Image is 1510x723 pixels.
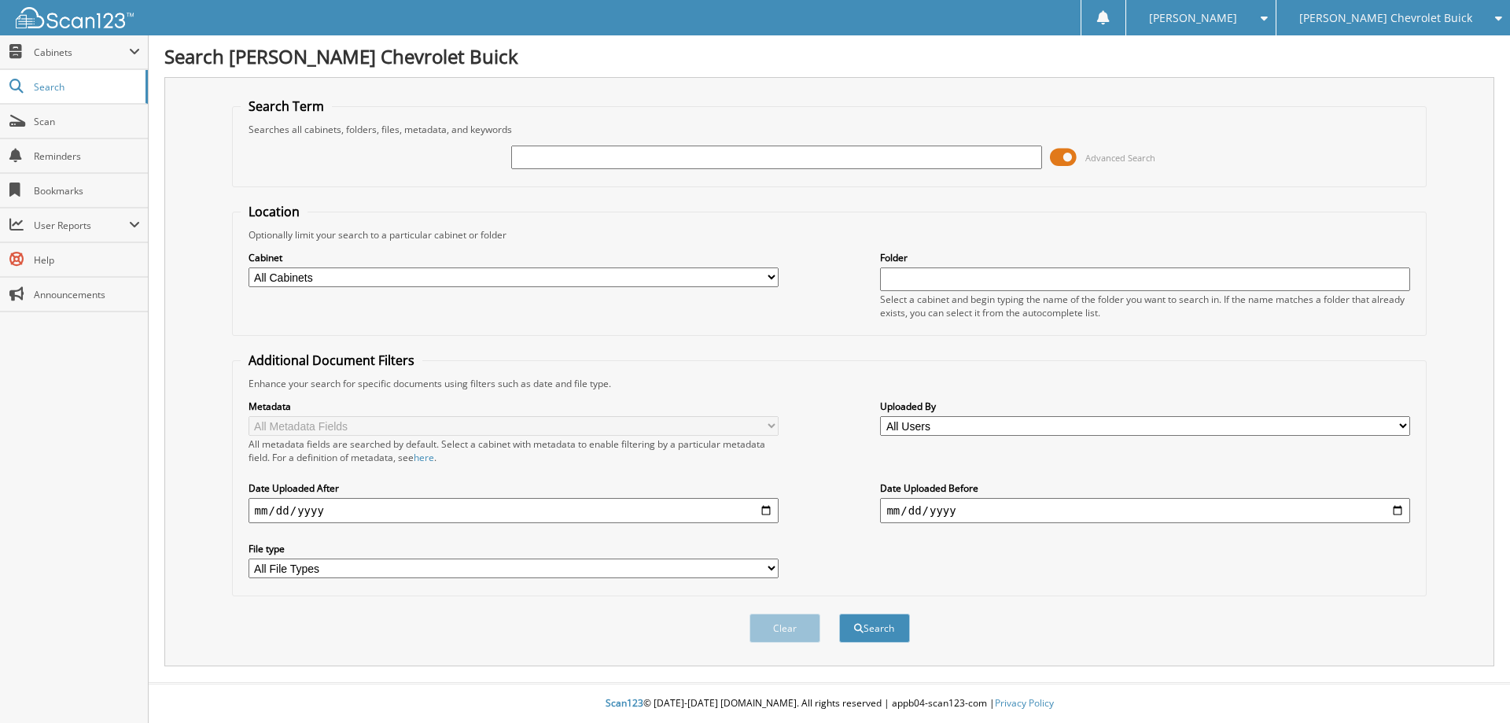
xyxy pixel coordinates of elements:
[149,684,1510,723] div: © [DATE]-[DATE] [DOMAIN_NAME]. All rights reserved | appb04-scan123-com |
[880,251,1410,264] label: Folder
[34,46,129,59] span: Cabinets
[839,614,910,643] button: Search
[249,437,779,464] div: All metadata fields are searched by default. Select a cabinet with metadata to enable filtering b...
[1299,13,1472,23] span: [PERSON_NAME] Chevrolet Buick
[880,400,1410,413] label: Uploaded By
[1149,13,1237,23] span: [PERSON_NAME]
[249,498,779,523] input: start
[249,400,779,413] label: Metadata
[880,481,1410,495] label: Date Uploaded Before
[34,184,140,197] span: Bookmarks
[995,696,1054,710] a: Privacy Policy
[249,251,779,264] label: Cabinet
[241,377,1419,390] div: Enhance your search for specific documents using filters such as date and file type.
[249,542,779,555] label: File type
[241,228,1419,242] div: Optionally limit your search to a particular cabinet or folder
[34,115,140,128] span: Scan
[249,481,779,495] label: Date Uploaded After
[34,80,138,94] span: Search
[34,288,140,301] span: Announcements
[241,98,332,115] legend: Search Term
[16,7,134,28] img: scan123-logo-white.svg
[414,451,434,464] a: here
[880,293,1410,319] div: Select a cabinet and begin typing the name of the folder you want to search in. If the name match...
[749,614,820,643] button: Clear
[880,498,1410,523] input: end
[241,203,308,220] legend: Location
[241,352,422,369] legend: Additional Document Filters
[34,219,129,232] span: User Reports
[164,43,1494,69] h1: Search [PERSON_NAME] Chevrolet Buick
[1085,152,1155,164] span: Advanced Search
[606,696,643,710] span: Scan123
[34,253,140,267] span: Help
[241,123,1419,136] div: Searches all cabinets, folders, files, metadata, and keywords
[34,149,140,163] span: Reminders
